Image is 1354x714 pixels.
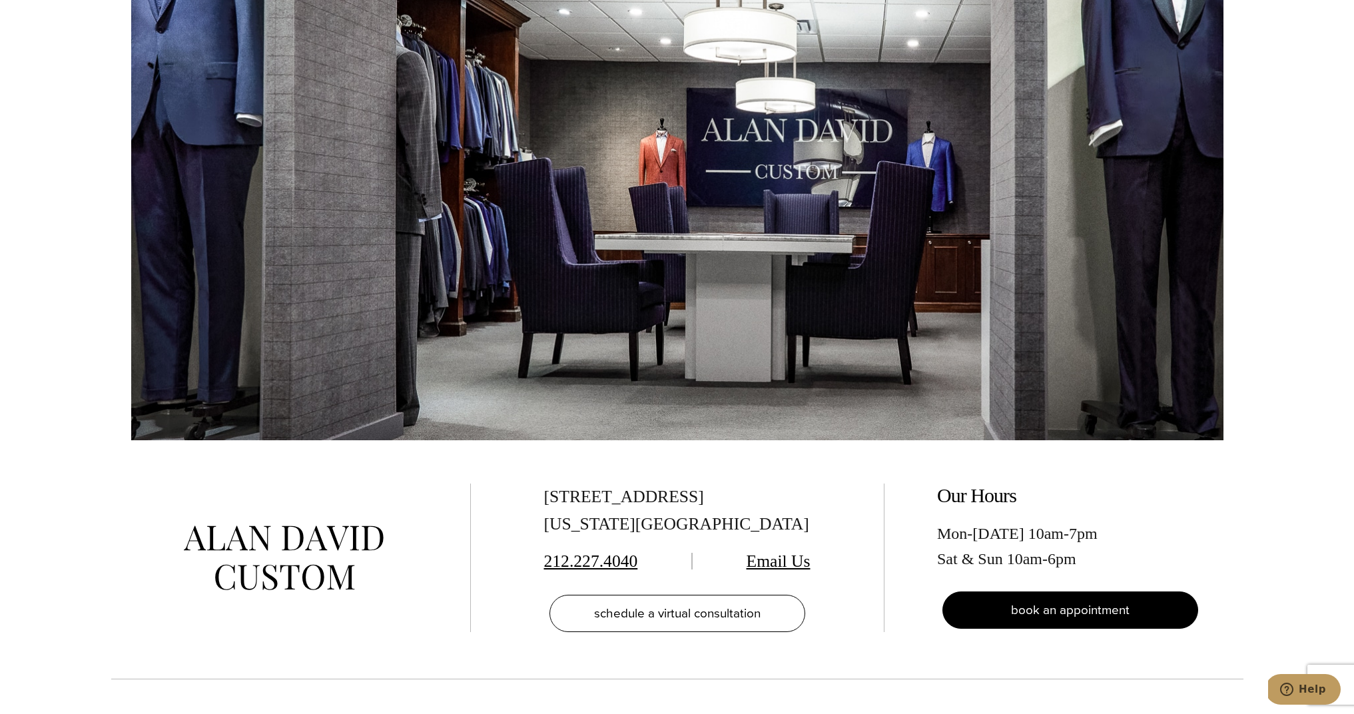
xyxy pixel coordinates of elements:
[1268,674,1341,707] iframe: Opens a widget where you can chat to one of our agents
[594,603,761,623] span: schedule a virtual consultation
[544,484,811,538] div: [STREET_ADDRESS] [US_STATE][GEOGRAPHIC_DATA]
[747,551,811,571] a: Email Us
[942,591,1198,629] a: book an appointment
[1011,600,1130,619] span: book an appointment
[937,484,1203,508] h2: Our Hours
[544,551,638,571] a: 212.227.4040
[937,521,1203,572] div: Mon-[DATE] 10am-7pm Sat & Sun 10am-6pm
[549,595,805,632] a: schedule a virtual consultation
[184,526,384,590] img: alan david custom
